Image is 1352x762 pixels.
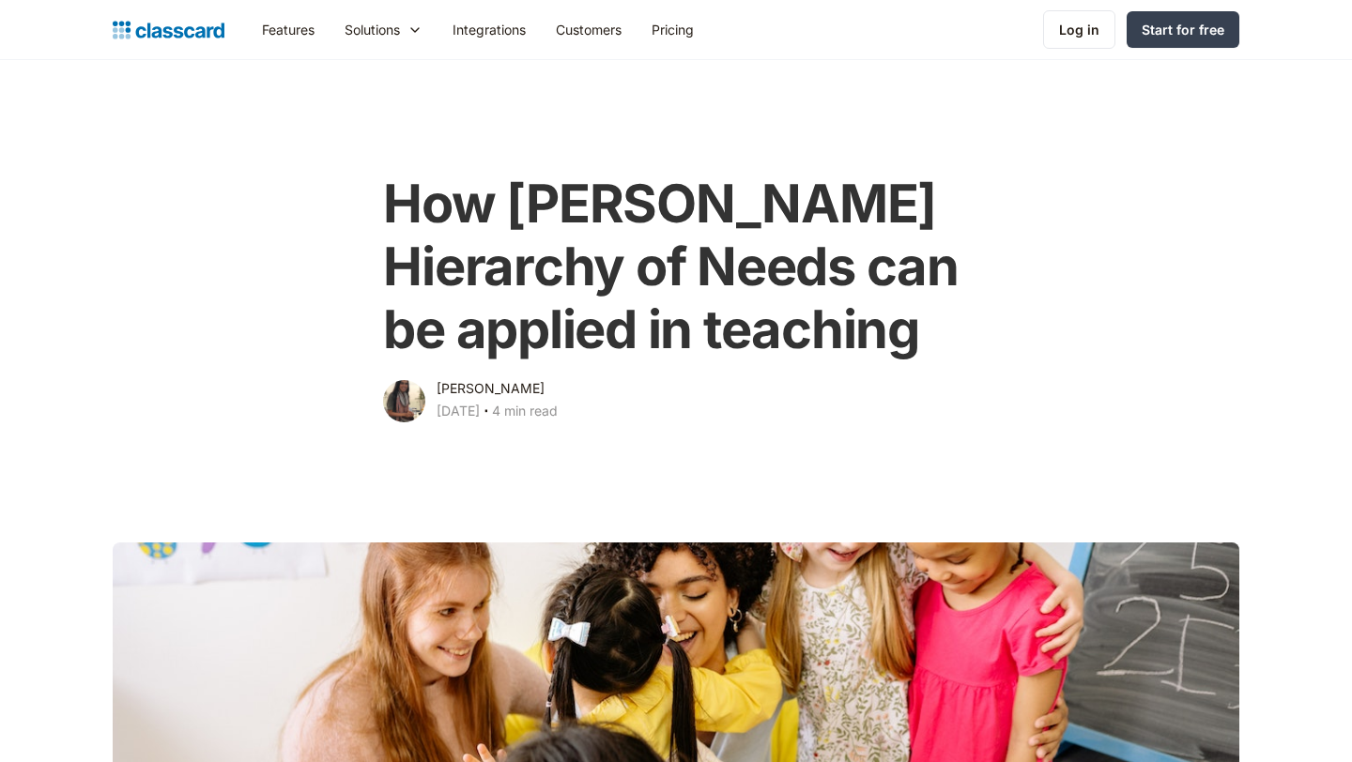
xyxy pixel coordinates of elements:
[247,8,330,51] a: Features
[113,17,224,43] a: Logo
[480,400,492,426] div: ‧
[1127,11,1239,48] a: Start for free
[492,400,558,422] div: 4 min read
[383,173,968,362] h1: How [PERSON_NAME] Hierarchy of Needs can be applied in teaching
[438,8,541,51] a: Integrations
[437,377,545,400] div: [PERSON_NAME]
[541,8,637,51] a: Customers
[637,8,709,51] a: Pricing
[345,20,400,39] div: Solutions
[1043,10,1115,49] a: Log in
[437,400,480,422] div: [DATE]
[1142,20,1224,39] div: Start for free
[1059,20,1099,39] div: Log in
